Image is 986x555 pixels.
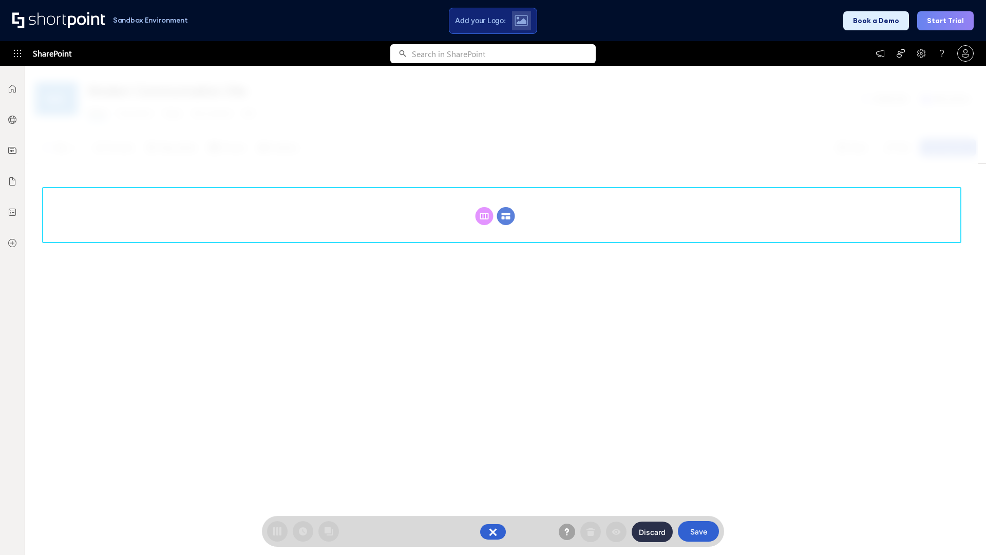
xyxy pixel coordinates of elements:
span: Add your Logo: [455,16,505,25]
input: Search in SharePoint [412,44,596,63]
iframe: Chat Widget [935,506,986,555]
button: Discard [632,522,673,542]
button: Start Trial [917,11,974,30]
img: Upload logo [515,15,528,26]
span: SharePoint [33,41,71,66]
h1: Sandbox Environment [113,17,188,23]
button: Save [678,521,719,542]
button: Book a Demo [843,11,909,30]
